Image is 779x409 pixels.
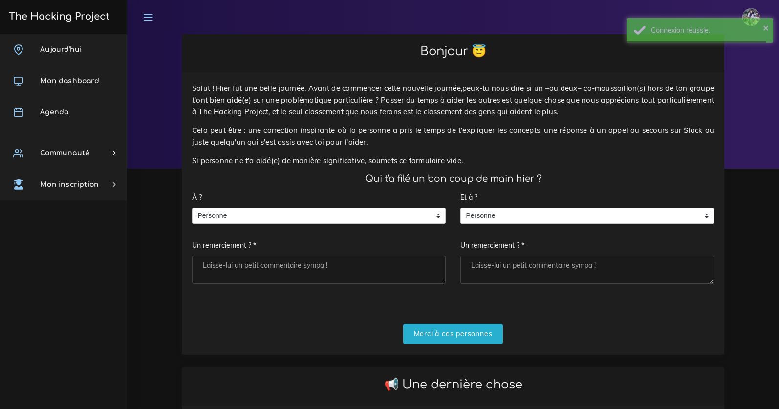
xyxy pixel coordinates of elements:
[742,8,760,26] img: eg54bupqcshyolnhdacp.jpg
[192,236,256,256] label: Un remerciement ? *
[40,150,89,157] span: Communauté
[192,173,714,184] h4: Qui t'a filé un bon coup de main hier ?
[763,22,769,32] button: ×
[192,83,714,118] p: Salut ! Hier fut une belle journée. Avant de commencer cette nouvelle journée,peux-tu nous dire s...
[40,181,99,188] span: Mon inscription
[40,77,99,85] span: Mon dashboard
[460,188,477,208] label: Et à ?
[192,125,714,148] p: Cela peut être : une correction inspirante où la personne a pris le temps de t'expliquer les conc...
[193,208,431,224] span: Personne
[651,25,766,35] div: Connexion réussie.
[461,208,699,224] span: Personne
[192,155,714,167] p: Si personne ne t'a aidé(e) de manière significative, soumets ce formulaire vide.
[460,236,524,256] label: Un remerciement ? *
[192,378,714,392] h2: 📢 Une dernière chose
[403,324,503,344] input: Merci à ces personnes
[40,46,82,53] span: Aujourd'hui
[192,188,202,208] label: À ?
[40,108,68,116] span: Agenda
[192,44,714,59] h2: Bonjour 😇
[6,11,109,22] h3: The Hacking Project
